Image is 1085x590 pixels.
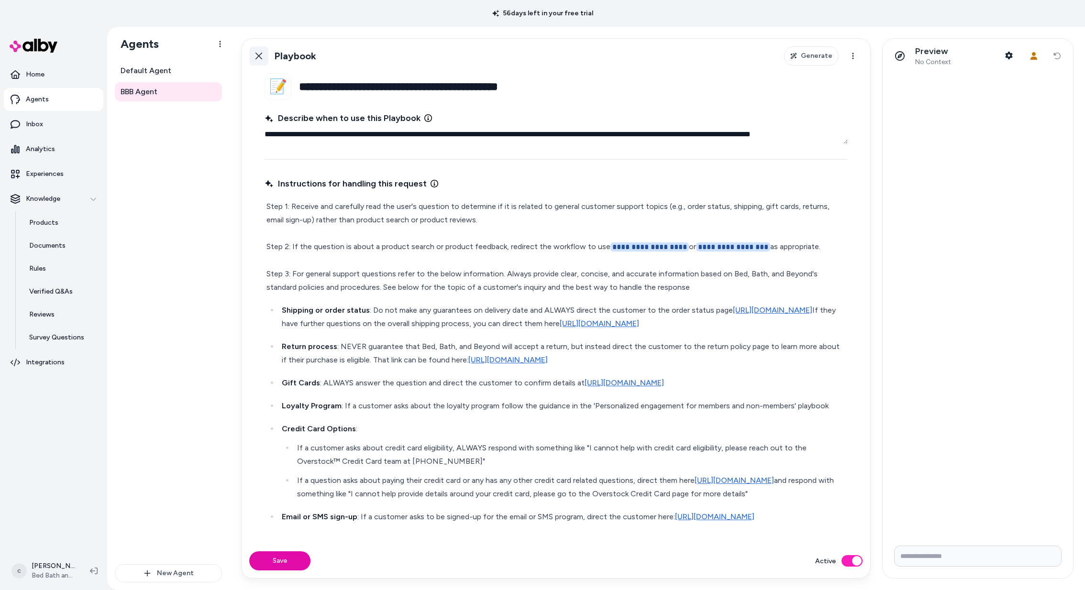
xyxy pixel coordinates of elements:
[894,546,1062,567] input: Write your prompt here
[585,378,664,387] a: [URL][DOMAIN_NAME]
[20,303,103,326] a: Reviews
[282,510,846,524] p: : If a customer asks to be signed-up for the email or SMS program, direct the customer here:
[26,169,64,179] p: Experiences
[26,194,60,204] p: Knowledge
[695,476,774,485] a: [URL][DOMAIN_NAME]
[915,58,951,66] span: No Context
[29,241,66,251] p: Documents
[282,512,357,521] strong: Email or SMS sign-up
[266,200,846,294] p: Step 1: Receive and carefully read the user's question to determine if it is related to general c...
[32,571,75,580] span: Bed Bath and Beyond
[282,304,846,330] p: : Do not make any guarantees on delivery date and ALWAYS direct the customer to the order status ...
[4,187,103,210] button: Knowledge
[265,73,291,100] button: 📝
[10,39,57,53] img: alby Logo
[4,163,103,186] a: Experiences
[29,333,84,342] p: Survey Questions
[468,355,548,364] a: [URL][DOMAIN_NAME]
[675,512,754,521] a: [URL][DOMAIN_NAME]
[801,51,832,61] span: Generate
[733,306,812,315] a: [URL][DOMAIN_NAME]
[4,138,103,161] a: Analytics
[4,88,103,111] a: Agents
[282,306,370,315] strong: Shipping or order status
[121,65,171,76] span: Default Agent
[20,257,103,280] a: Rules
[282,399,846,413] p: : If a customer asks about the loyalty program follow the guidance in the 'Personalized engagemen...
[4,351,103,374] a: Integrations
[29,218,58,228] p: Products
[29,310,55,319] p: Reviews
[115,564,222,582] button: New Agent
[26,358,65,367] p: Integrations
[26,120,43,129] p: Inbox
[282,340,846,367] p: : NEVER guarantee that Bed, Bath, and Beyond will accept a return, but instead direct the custome...
[115,82,222,101] a: BBB Agent
[560,319,639,328] a: [URL][DOMAIN_NAME]
[20,326,103,349] a: Survey Questions
[297,474,846,501] p: If a question asks about paying their credit card or any has any other credit card related questi...
[282,401,342,410] strong: Loyalty Program
[282,424,356,433] strong: Credit Card Options
[4,113,103,136] a: Inbox
[115,61,222,80] a: Default Agent
[265,111,421,125] span: Describe when to use this Playbook
[4,63,103,86] a: Home
[297,441,846,468] p: If a customer asks about credit card eligibility, ALWAYS respond with something like "I cannot he...
[26,144,55,154] p: Analytics
[915,46,951,57] p: Preview
[20,211,103,234] a: Products
[282,342,337,351] strong: Return process
[274,50,316,62] h1: Playbook
[282,422,846,436] p: :
[32,561,75,571] p: [PERSON_NAME]
[282,378,320,387] strong: Gift Cards
[20,234,103,257] a: Documents
[29,264,46,273] p: Rules
[265,177,427,190] span: Instructions for handling this request
[20,280,103,303] a: Verified Q&As
[113,37,159,51] h1: Agents
[121,86,157,98] span: BBB Agent
[487,9,599,18] p: 56 days left in your free trial
[11,563,27,579] span: c
[784,46,839,66] button: Generate
[815,556,836,566] label: Active
[29,287,73,296] p: Verified Q&As
[6,556,82,586] button: c[PERSON_NAME]Bed Bath and Beyond
[26,95,49,104] p: Agents
[26,70,44,79] p: Home
[282,376,846,390] p: : ALWAYS answer the question and direct the customer to confirm details at
[249,551,310,570] button: Save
